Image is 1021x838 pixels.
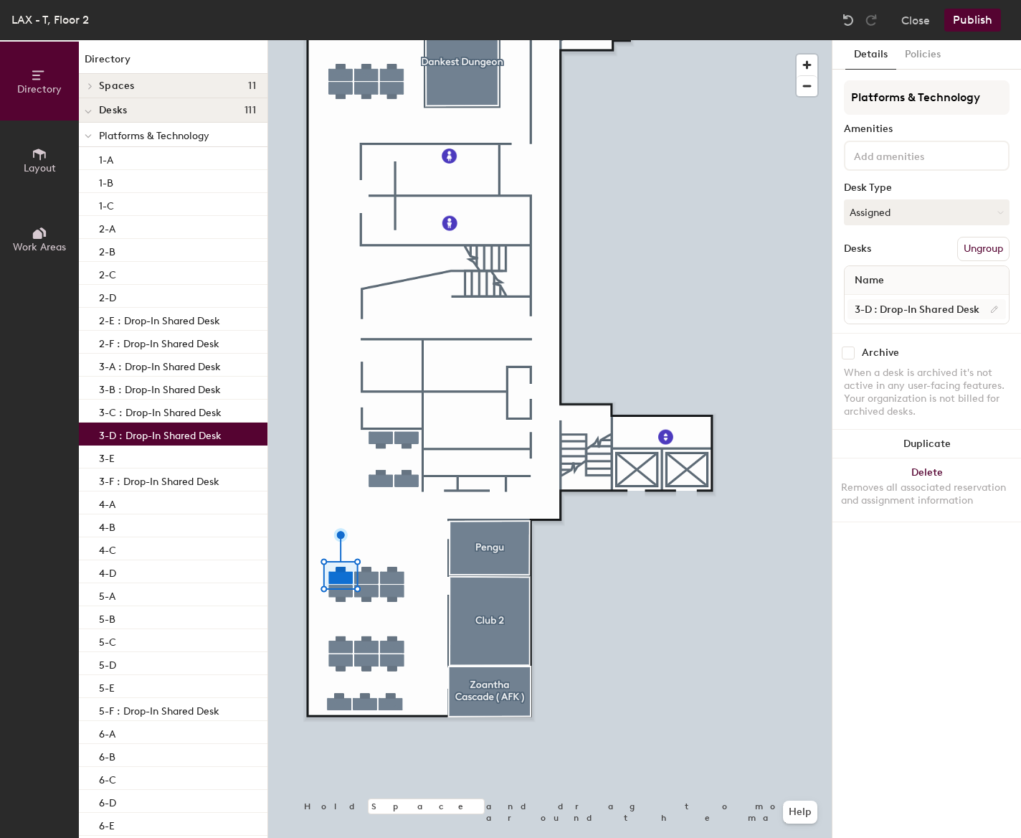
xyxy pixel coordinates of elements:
div: Archive [862,347,899,359]
p: 3-D : Drop-In Shared Desk [99,425,222,442]
p: 2-B [99,242,115,258]
button: Ungroup [957,237,1010,261]
p: 4-B [99,517,115,534]
h1: Directory [79,52,267,74]
p: 6-B [99,747,115,763]
p: 3-B : Drop-In Shared Desk [99,380,221,396]
p: 4-C [99,540,116,557]
p: 2-C [99,265,116,281]
button: Publish [944,9,1001,32]
p: 4-A [99,494,115,511]
div: LAX - T, Floor 2 [11,11,89,29]
p: 6-C [99,770,116,786]
p: 2-A [99,219,115,235]
p: 2-E : Drop-In Shared Desk [99,311,220,327]
p: 5-F : Drop-In Shared Desk [99,701,219,717]
span: Work Areas [13,241,66,253]
p: 6-D [99,793,116,809]
p: 3-F : Drop-In Shared Desk [99,471,219,488]
p: 1-C [99,196,114,212]
img: Redo [864,13,878,27]
div: When a desk is archived it's not active in any user-facing features. Your organization is not bil... [844,367,1010,418]
div: Amenities [844,123,1010,135]
p: 2-F : Drop-In Shared Desk [99,334,219,350]
input: Add amenities [851,146,980,164]
span: 111 [244,105,256,116]
button: Assigned [844,199,1010,225]
p: 5-D [99,655,116,672]
p: 3-E [99,448,115,465]
button: Help [783,801,817,824]
span: Spaces [99,80,135,92]
p: 2-D [99,288,116,304]
p: 3-A : Drop-In Shared Desk [99,357,221,373]
button: Policies [896,40,949,70]
span: Directory [17,83,62,95]
span: Layout [24,162,56,174]
button: Details [845,40,896,70]
span: Desks [99,105,127,116]
p: 5-C [99,632,116,649]
div: Removes all associated reservation and assignment information [841,481,1012,507]
p: 1-B [99,173,113,189]
span: Platforms & Technology [99,130,209,142]
div: Desks [844,243,871,255]
button: Duplicate [832,430,1021,458]
img: Undo [841,13,855,27]
div: Desk Type [844,182,1010,194]
p: 6-A [99,724,115,740]
span: 11 [248,80,256,92]
p: 5-E [99,678,115,695]
button: Close [901,9,930,32]
p: 5-A [99,586,115,603]
p: 1-A [99,150,113,166]
p: 5-B [99,609,115,626]
input: Unnamed desk [847,299,1006,319]
p: 4-D [99,563,116,580]
button: DeleteRemoves all associated reservation and assignment information [832,458,1021,522]
span: Name [847,268,891,293]
p: 3-C : Drop-In Shared Desk [99,402,222,419]
p: 6-E [99,816,115,832]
